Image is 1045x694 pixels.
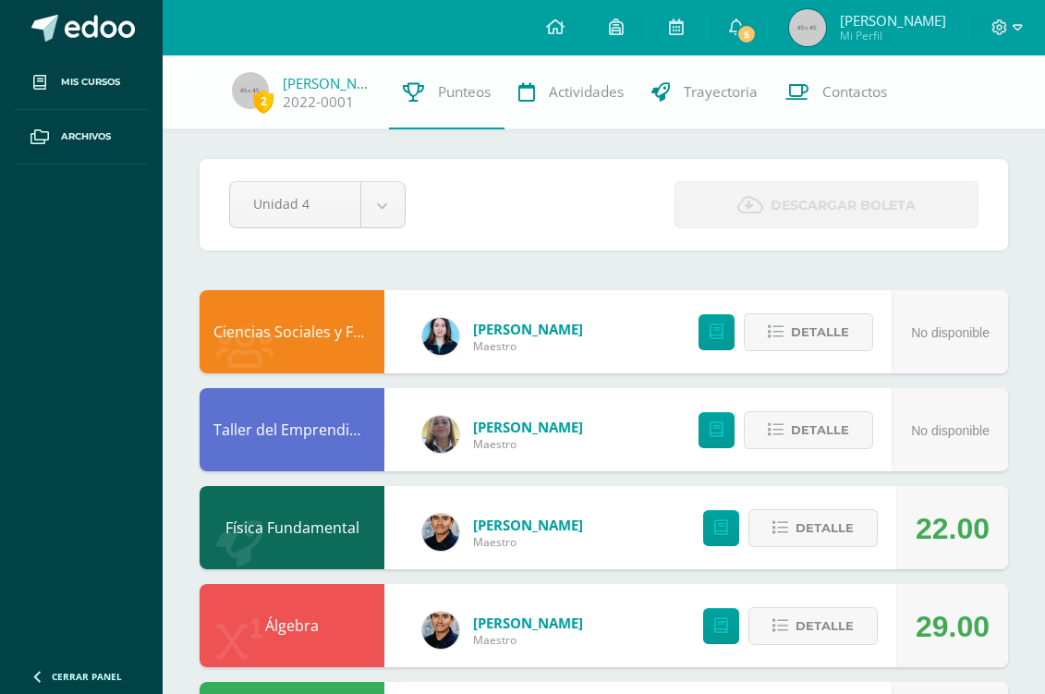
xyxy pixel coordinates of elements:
span: Maestro [473,338,583,354]
span: No disponible [911,325,990,340]
button: Detalle [744,411,873,449]
span: Maestro [473,632,583,648]
span: Trayectoria [684,82,758,102]
a: Punteos [389,55,504,129]
span: Mi Perfil [840,28,946,43]
img: cccdcb54ef791fe124cc064e0dd18e00.png [422,318,459,355]
span: Detalle [791,413,849,447]
a: Contactos [772,55,901,129]
span: 5 [736,24,757,44]
button: Detalle [748,607,878,645]
a: [PERSON_NAME] [473,320,583,338]
img: c96224e79309de7917ae934cbb5c0b01.png [422,416,459,453]
span: Punteos [438,82,491,102]
span: No disponible [911,423,990,438]
span: Actividades [549,82,624,102]
div: 29.00 [916,585,990,668]
span: Detalle [796,609,854,643]
span: Cerrar panel [52,670,122,683]
div: 22.00 [916,487,990,570]
a: Actividades [504,55,638,129]
div: Álgebra [200,584,384,667]
a: 2022-0001 [283,92,354,112]
img: 118ee4e8e89fd28cfd44e91cd8d7a532.png [422,612,459,649]
a: [PERSON_NAME] [473,418,583,436]
div: Taller del Emprendimiento [200,388,384,471]
span: Maestro [473,436,583,452]
span: Maestro [473,534,583,550]
a: [PERSON_NAME] [473,614,583,632]
span: Mis cursos [61,75,120,90]
div: Ciencias Sociales y Formación Ciudadana [200,290,384,373]
button: Detalle [748,509,878,547]
span: Contactos [822,82,887,102]
a: [PERSON_NAME] [473,516,583,534]
span: Descargar boleta [771,183,916,228]
a: Unidad 4 [230,182,405,227]
span: Detalle [796,511,854,545]
button: Detalle [744,313,873,351]
a: [PERSON_NAME] [283,74,375,92]
img: 118ee4e8e89fd28cfd44e91cd8d7a532.png [422,514,459,551]
a: Mis cursos [15,55,148,110]
span: Detalle [791,315,849,349]
span: 2 [253,90,273,113]
span: [PERSON_NAME] [840,11,946,30]
img: 45x45 [789,9,826,46]
span: Archivos [61,129,111,144]
img: 45x45 [232,72,269,109]
div: Física Fundamental [200,486,384,569]
a: Archivos [15,110,148,164]
span: Unidad 4 [253,182,337,225]
a: Trayectoria [638,55,772,129]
